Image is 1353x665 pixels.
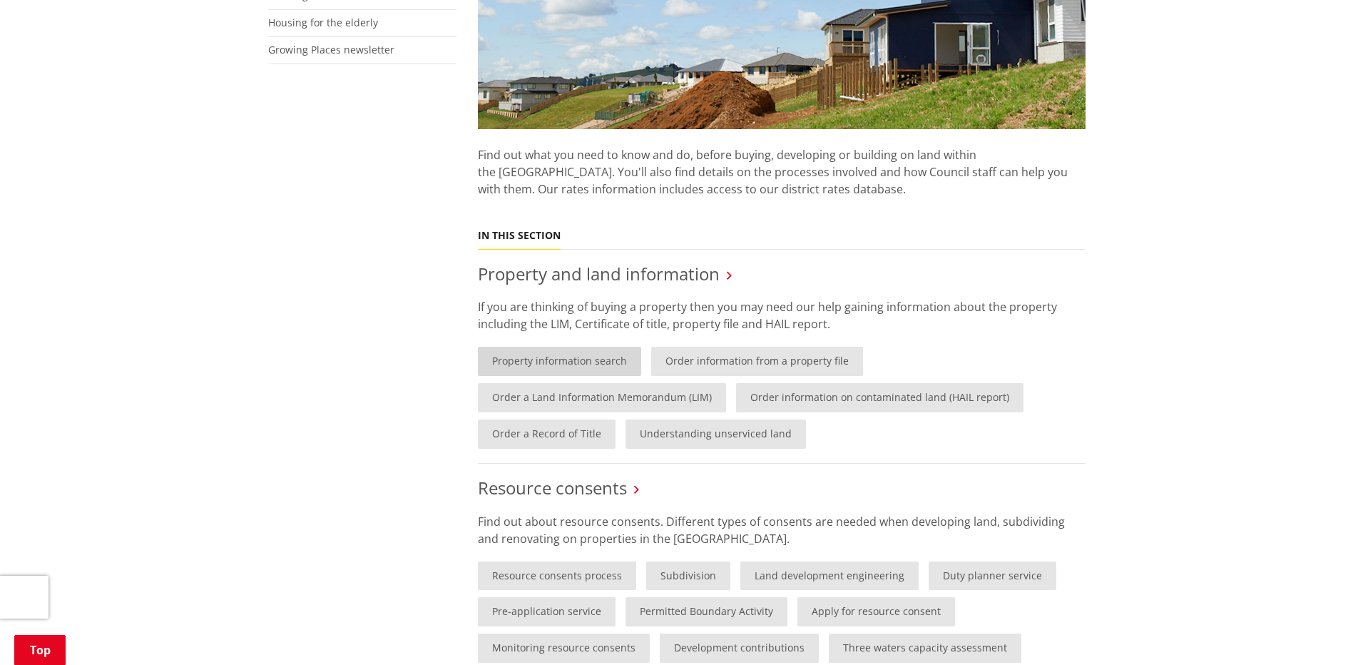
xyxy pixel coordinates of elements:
[740,562,919,591] a: Land development engineering
[478,513,1086,547] p: Find out about resource consents. Different types of consents are needed when developing land, su...
[478,383,726,412] a: Order a Land Information Memorandum (LIM)
[478,262,720,285] a: Property and land information
[478,230,561,242] h5: In this section
[268,43,394,56] a: Growing Places newsletter
[268,16,378,29] a: Housing for the elderly
[626,597,787,626] a: Permitted Boundary Activity
[626,420,806,449] a: Understanding unserviced land
[660,634,819,663] a: Development contributions
[929,562,1056,591] a: Duty planner service
[478,129,1086,215] p: Find out what you need to know and do, before buying, developing or building on land within the [...
[478,298,1086,332] p: If you are thinking of buying a property then you may need our help gaining information about the...
[829,634,1021,663] a: Three waters capacity assessment
[478,347,641,376] a: Property information search
[646,562,730,591] a: Subdivision
[14,635,66,665] a: Top
[478,420,616,449] a: Order a Record of Title
[651,347,863,376] a: Order information from a property file
[1287,605,1339,656] iframe: Messenger Launcher
[478,597,616,626] a: Pre-application service
[736,383,1023,412] a: Order information on contaminated land (HAIL report)
[478,476,627,499] a: Resource consents
[797,597,955,626] a: Apply for resource consent
[478,634,650,663] a: Monitoring resource consents
[478,562,636,591] a: Resource consents process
